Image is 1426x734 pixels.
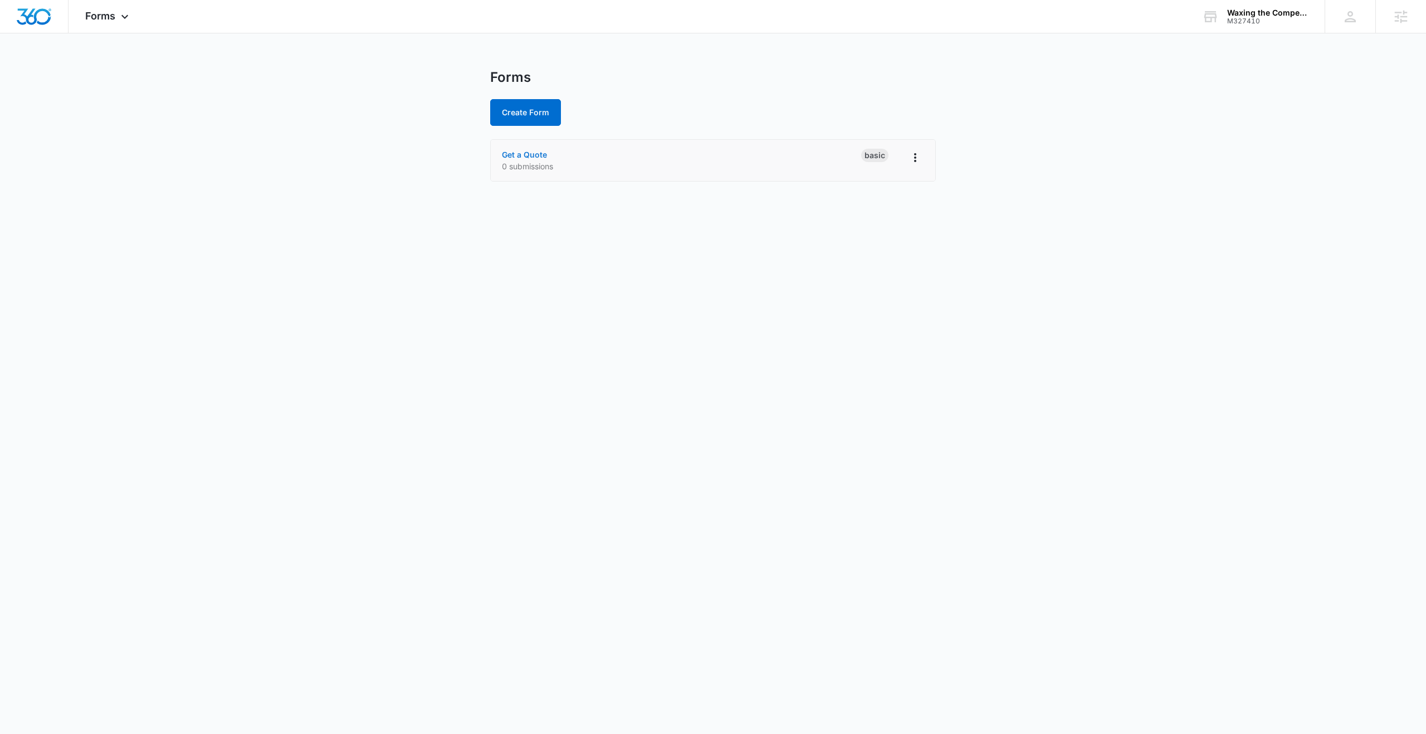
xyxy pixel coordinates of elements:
button: Overflow Menu [906,149,924,167]
div: Basic [861,149,888,162]
p: 0 submissions [502,160,861,172]
span: Forms [85,10,115,22]
a: Get a Quote [502,150,547,159]
div: account id [1227,17,1308,25]
button: Create Form [490,99,561,126]
div: account name [1227,8,1308,17]
h1: Forms [490,69,531,86]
